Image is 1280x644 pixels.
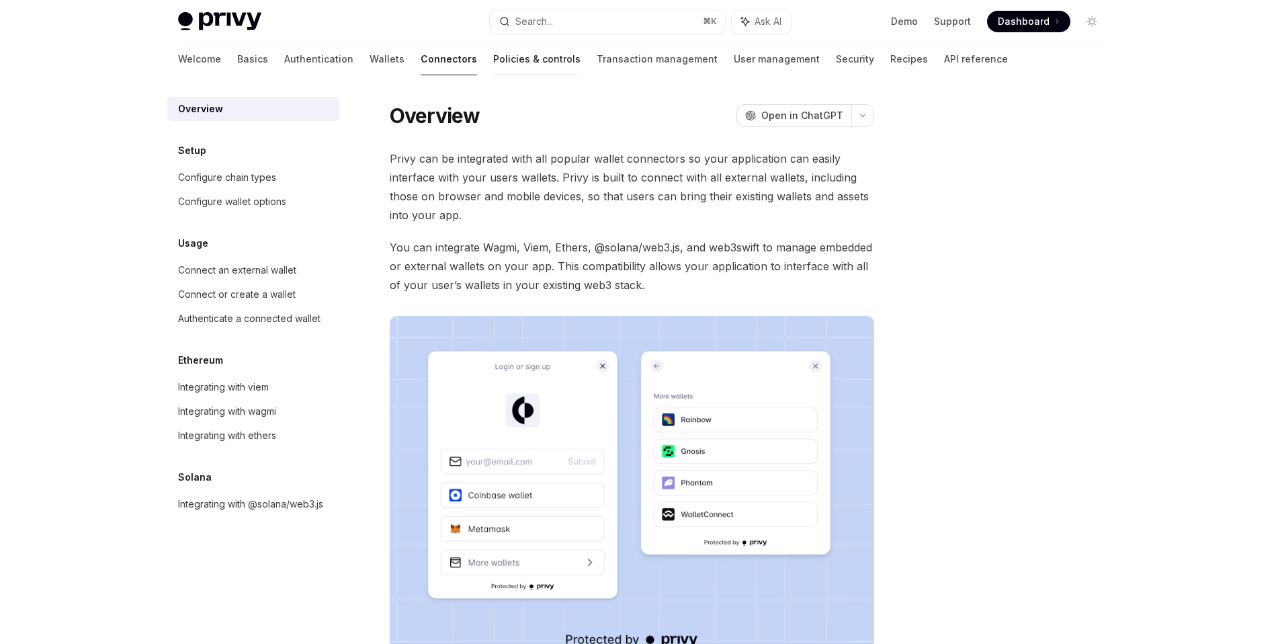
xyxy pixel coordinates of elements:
a: Integrating with @solana/web3.js [167,492,339,516]
h5: Setup [178,143,206,159]
button: Search...⌘K [490,9,725,34]
h5: Solana [178,469,212,485]
a: User management [734,43,820,75]
div: Integrating with wagmi [178,403,276,419]
a: Authentication [284,43,353,75]
div: Integrating with viem [178,379,269,395]
span: ⌘ K [703,16,717,27]
a: Configure wallet options [167,190,339,214]
img: light logo [178,12,261,31]
a: Dashboard [987,11,1070,32]
a: Demo [891,15,918,28]
a: Welcome [178,43,221,75]
button: Toggle dark mode [1081,11,1103,32]
a: Support [934,15,971,28]
h5: Ethereum [178,352,223,368]
a: Connect or create a wallet [167,282,339,307]
a: Policies & controls [493,43,581,75]
div: Authenticate a connected wallet [178,311,321,327]
a: Configure chain types [167,165,339,190]
div: Integrating with @solana/web3.js [178,496,323,512]
div: Integrating with ethers [178,428,276,444]
div: Connect or create a wallet [178,286,296,303]
a: Connect an external wallet [167,258,339,282]
a: Transaction management [597,43,718,75]
a: Wallets [370,43,404,75]
a: Authenticate a connected wallet [167,307,339,331]
div: Configure wallet options [178,194,286,210]
a: API reference [944,43,1008,75]
span: Open in ChatGPT [761,109,843,122]
div: Search... [515,13,553,30]
h5: Usage [178,235,208,251]
a: Recipes [890,43,928,75]
span: Ask AI [755,15,781,28]
span: Privy can be integrated with all popular wallet connectors so your application can easily interfa... [390,149,874,225]
a: Basics [237,43,268,75]
a: Security [836,43,874,75]
div: Connect an external wallet [178,262,296,278]
span: You can integrate Wagmi, Viem, Ethers, @solana/web3.js, and web3swift to manage embedded or exter... [390,238,874,294]
div: Configure chain types [178,169,276,186]
a: Integrating with ethers [167,424,339,448]
button: Open in ChatGPT [736,104,851,127]
a: Overview [167,97,339,121]
div: Overview [178,101,223,117]
span: Dashboard [998,15,1050,28]
a: Integrating with viem [167,375,339,399]
a: Integrating with wagmi [167,399,339,424]
h1: Overview [390,104,480,128]
a: Connectors [421,43,477,75]
button: Ask AI [732,9,791,34]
